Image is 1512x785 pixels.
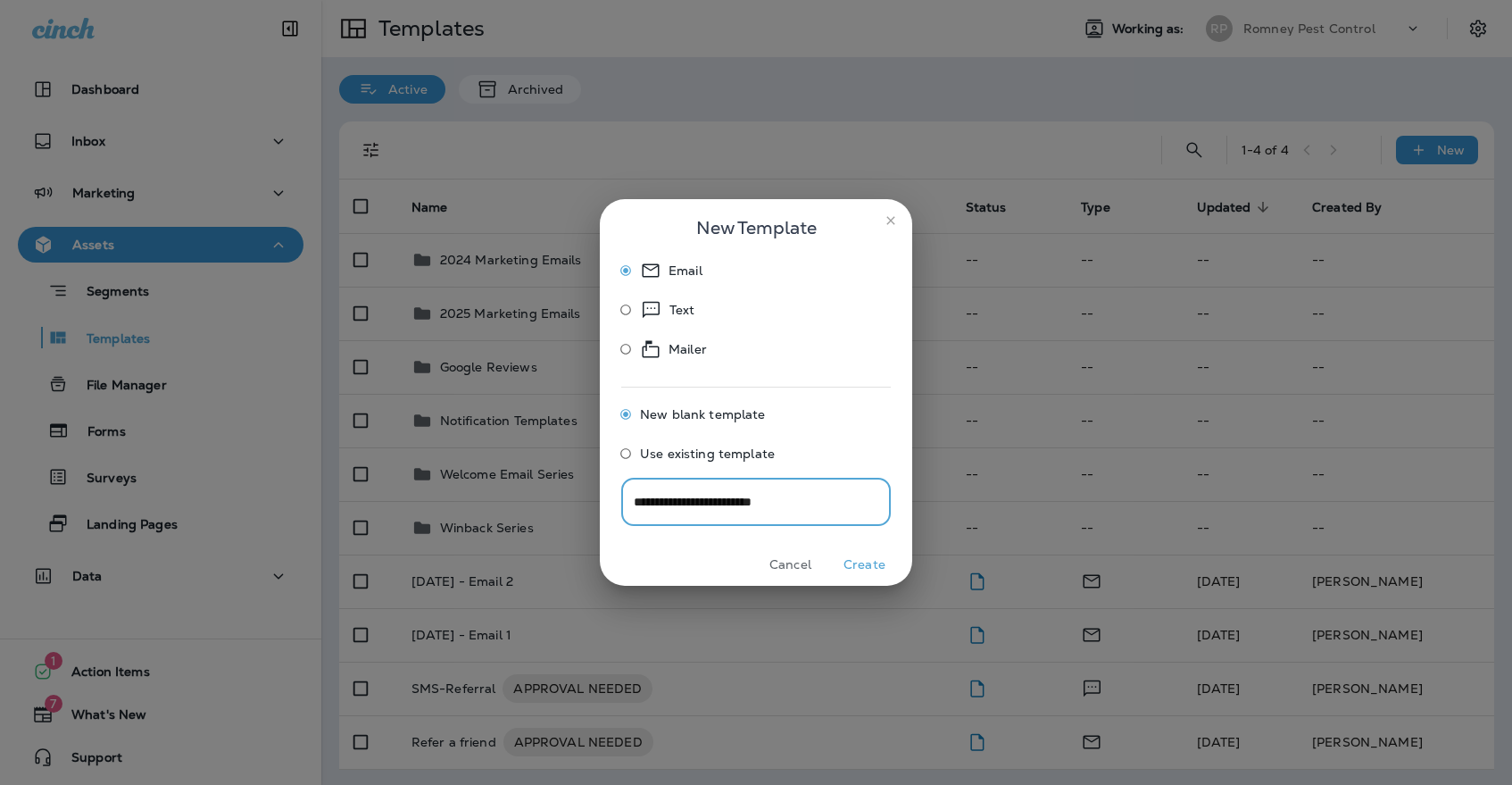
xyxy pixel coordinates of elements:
[696,213,817,242] span: New Template
[669,338,707,360] p: Mailer
[640,447,775,461] span: Use existing template
[669,260,702,281] p: Email
[757,551,824,579] button: Cancel
[876,206,905,235] button: close
[831,551,898,579] button: Create
[669,299,695,321] p: Text
[640,407,766,422] span: New blank template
